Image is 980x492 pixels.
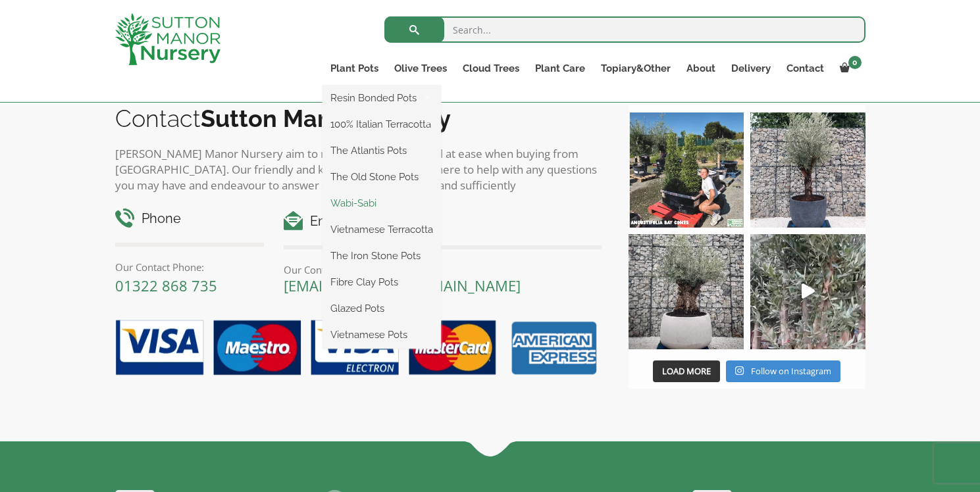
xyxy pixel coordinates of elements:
p: Our Contact Email: [284,262,602,278]
a: Cloud Trees [455,59,527,78]
h4: Phone [115,209,265,229]
button: Load More [653,360,720,383]
img: payment-options.png [105,312,602,385]
a: The Iron Stone Pots [322,246,441,266]
p: Our Contact Phone: [115,259,265,275]
a: About [679,59,723,78]
b: Sutton Manor Nursery [201,105,451,132]
a: Play [750,234,865,349]
a: 0 [832,59,865,78]
span: Follow on Instagram [751,365,831,377]
a: Contact [779,59,832,78]
span: Load More [662,365,711,377]
input: Search... [384,16,865,43]
a: Vietnamese Pots [322,325,441,345]
a: 100% Italian Terracotta [322,114,441,134]
a: Plant Care [527,59,593,78]
a: Delivery [723,59,779,78]
a: Wabi-Sabi [322,193,441,213]
a: Plant Pots [322,59,386,78]
a: Instagram Follow on Instagram [726,360,840,383]
img: A beautiful multi-stem Spanish Olive tree potted in our luxurious fibre clay pots 😍😍 [750,112,865,228]
a: Glazed Pots [322,299,441,318]
a: Vietnamese Terracotta [322,220,441,239]
span: 0 [848,56,862,69]
a: The Atlantis Pots [322,141,441,160]
p: [PERSON_NAME] Manor Nursery aim to make all customers feel at ease when buying from [GEOGRAPHIC_D... [115,146,602,193]
a: The Old Stone Pots [322,167,441,187]
a: Fibre Clay Pots [322,272,441,292]
svg: Instagram [735,366,744,376]
h2: Contact [115,105,602,132]
img: Our elegant & picturesque Angustifolia Cones are an exquisite addition to your Bay Tree collectio... [629,112,744,228]
h4: Email [284,211,602,232]
img: New arrivals Monday morning of beautiful olive trees 🤩🤩 The weather is beautiful this summer, gre... [750,234,865,349]
img: Check out this beauty we potted at our nursery today ❤️‍🔥 A huge, ancient gnarled Olive tree plan... [629,234,744,349]
img: logo [115,13,220,65]
svg: Play [802,283,815,299]
a: 01322 868 735 [115,276,217,295]
a: Topiary&Other [593,59,679,78]
a: [EMAIL_ADDRESS][DOMAIN_NAME] [284,276,521,295]
a: Olive Trees [386,59,455,78]
a: Resin Bonded Pots [322,88,441,108]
